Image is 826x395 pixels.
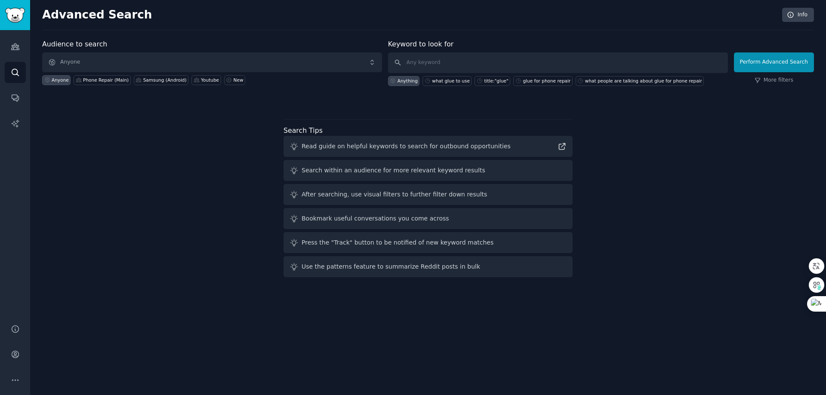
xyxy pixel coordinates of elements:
[42,8,777,22] h2: Advanced Search
[755,77,793,84] a: More filters
[734,52,814,72] button: Perform Advanced Search
[782,8,814,22] a: Info
[302,262,480,271] div: Use the patterns feature to summarize Reddit posts in bulk
[42,40,107,48] label: Audience to search
[234,77,243,83] div: New
[388,52,728,73] input: Any keyword
[388,40,454,48] label: Keyword to look for
[42,52,382,72] button: Anyone
[284,126,323,135] label: Search Tips
[143,77,187,83] div: Samsung (Android)
[224,75,245,85] a: New
[52,77,69,83] div: Anyone
[523,78,570,84] div: glue for phone repair
[484,78,508,84] div: title:"glue"
[302,214,449,223] div: Bookmark useful conversations you come across
[201,77,219,83] div: Youtube
[302,190,487,199] div: After searching, use visual filters to further filter down results
[302,238,493,247] div: Press the "Track" button to be notified of new keyword matches
[302,166,485,175] div: Search within an audience for more relevant keyword results
[398,78,418,84] div: Anything
[302,142,511,151] div: Read guide on helpful keywords to search for outbound opportunities
[5,8,25,23] img: GummySearch logo
[432,78,470,84] div: what glue to use
[585,78,702,84] div: what people are talking about glue for phone repair
[83,77,129,83] div: Phone Repair (Main)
